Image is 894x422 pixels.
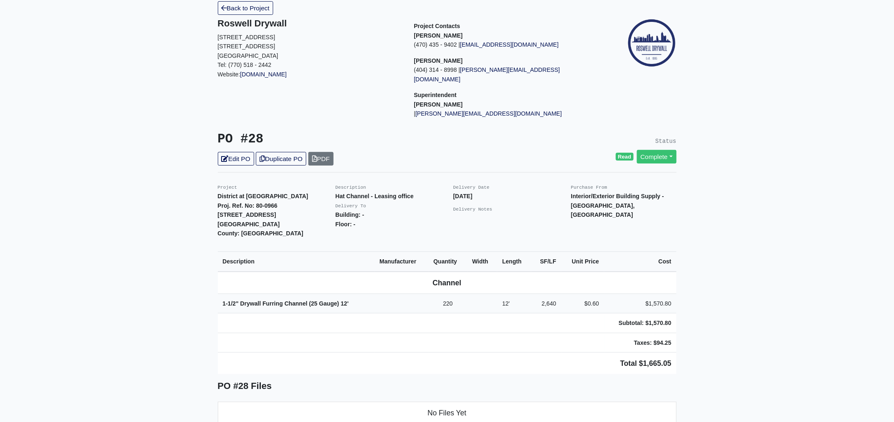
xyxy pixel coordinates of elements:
p: Tel: (770) 518 - 2442 [218,60,402,70]
span: Project Contacts [414,23,460,29]
span: 12' [341,300,348,307]
td: 220 [429,294,467,313]
p: [STREET_ADDRESS] [218,42,402,51]
td: Taxes: $94.25 [604,333,677,353]
h5: PO #28 Files [218,381,677,391]
strong: Proj. Ref. No: 80-0966 [218,202,278,209]
span: Superintendent [414,92,457,98]
th: SF/LF [531,251,561,271]
small: Description [336,185,366,190]
th: Width [467,251,498,271]
th: Unit Price [561,251,604,271]
td: Total $1,665.05 [218,353,677,375]
strong: [STREET_ADDRESS] [218,211,277,218]
strong: District at [GEOGRAPHIC_DATA] [218,193,308,199]
small: Purchase From [571,185,608,190]
th: Description [218,251,375,271]
a: PDF [308,152,334,166]
a: [DOMAIN_NAME] [240,71,287,78]
small: Project [218,185,237,190]
h5: Roswell Drywall [218,18,402,29]
a: [PERSON_NAME][EMAIL_ADDRESS][DOMAIN_NAME] [414,66,560,83]
p: [STREET_ADDRESS] [218,33,402,42]
div: Website: [218,18,402,79]
p: (404) 314 - 8998 | [414,65,598,84]
td: 2,640 [531,294,561,313]
small: Delivery Notes [453,207,493,212]
p: (470) 435 - 9402 | [414,40,598,50]
th: Cost [604,251,677,271]
strong: [PERSON_NAME] [414,32,463,39]
strong: [GEOGRAPHIC_DATA] [218,221,280,228]
p: [GEOGRAPHIC_DATA] [218,51,402,61]
a: [EMAIL_ADDRESS][DOMAIN_NAME] [460,41,559,48]
small: Delivery To [336,204,366,209]
td: $0.60 [561,294,604,313]
a: [PERSON_NAME][EMAIL_ADDRESS][DOMAIN_NAME] [415,110,562,117]
th: Quantity [429,251,467,271]
strong: Floor: - [336,221,355,228]
small: Status [656,138,677,145]
a: Complete [637,150,677,164]
th: Manufacturer [374,251,429,271]
strong: [PERSON_NAME] [414,57,463,64]
a: Back to Project [218,1,274,15]
th: Length [497,251,531,271]
strong: Building: - [336,211,365,218]
strong: [PERSON_NAME] [414,101,463,108]
span: Read [616,153,634,161]
strong: Hat Channel - Leasing office [336,193,414,199]
a: Edit PO [218,152,254,166]
span: 12' [502,300,510,307]
p: Interior/Exterior Building Supply - [GEOGRAPHIC_DATA], [GEOGRAPHIC_DATA] [571,192,677,220]
td: Subtotal: $1,570.80 [604,313,677,333]
strong: 1-1/2" Drywall Furring Channel (25 Gauge) [223,300,349,307]
small: Delivery Date [453,185,490,190]
td: $1,570.80 [604,294,677,313]
p: | [414,109,598,119]
a: Duplicate PO [256,152,306,166]
strong: [DATE] [453,193,473,199]
b: Channel [433,279,461,287]
h3: PO #28 [218,132,441,147]
strong: County: [GEOGRAPHIC_DATA] [218,230,304,237]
